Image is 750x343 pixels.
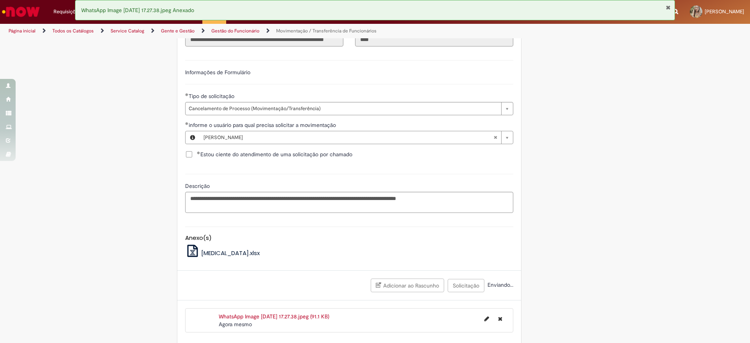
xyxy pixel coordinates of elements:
span: Agora mesmo [219,321,252,328]
a: WhatsApp Image [DATE] 17.27.38.jpeg (91.1 KB) [219,313,329,320]
button: Excluir WhatsApp Image 2025-09-30 at 17.27.38.jpeg [493,313,507,325]
span: Obrigatório Preenchido [185,93,189,96]
h5: Anexo(s) [185,235,513,241]
button: informe o usuário para qual precisa solicitar a movimentação, Visualizar este registro Rubens Ger... [186,131,200,144]
abbr: Limpar campo informe o usuário para qual precisa solicitar a movimentação [489,131,501,144]
span: WhatsApp Image [DATE] 17.27.38.jpeg Anexado [81,7,194,14]
label: Informações de Formulário [185,69,250,76]
span: Tipo de solicitação [189,93,236,100]
img: ServiceNow [1,4,41,20]
span: Cancelamento de Processo (Movimentação/Transferência) [189,102,497,115]
button: Editar nome de arquivo WhatsApp Image 2025-09-30 at 17.27.38.jpeg [480,313,494,325]
a: Movimentação / Transferência de Funcionários [276,28,377,34]
a: Gestão do Funcionário [211,28,259,34]
span: Enviando... [486,281,513,288]
input: Código da Unidade [355,33,513,46]
span: [MEDICAL_DATA].xlsx [201,249,260,257]
a: Todos os Catálogos [52,28,94,34]
span: [PERSON_NAME] [705,8,744,15]
ul: Trilhas de página [6,24,494,38]
span: Obrigatório Preenchido [185,122,189,125]
a: [MEDICAL_DATA].xlsx [185,249,260,257]
span: Requisições [54,8,81,16]
time: 30/09/2025 17:29:30 [219,321,252,328]
span: Descrição [185,182,211,189]
input: Título [185,33,343,46]
span: Estou ciente do atendimento de uma solicitação por chamado [197,150,352,158]
span: Obrigatório Preenchido [197,151,200,154]
a: Gente e Gestão [161,28,195,34]
a: [PERSON_NAME]Limpar campo informe o usuário para qual precisa solicitar a movimentação [200,131,513,144]
a: Service Catalog [111,28,144,34]
textarea: Descrição [185,192,513,213]
span: [PERSON_NAME] [204,131,493,144]
span: Necessários - informe o usuário para qual precisa solicitar a movimentação [189,121,337,129]
button: Fechar Notificação [666,4,671,11]
a: Página inicial [9,28,36,34]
